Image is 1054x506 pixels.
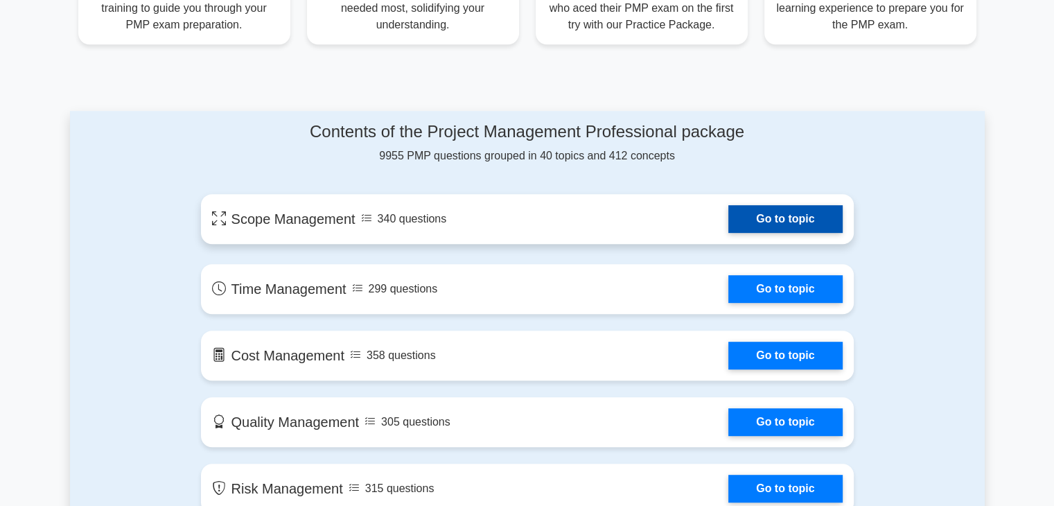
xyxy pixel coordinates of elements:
a: Go to topic [728,408,842,436]
h4: Contents of the Project Management Professional package [201,122,854,142]
div: 9955 PMP questions grouped in 40 topics and 412 concepts [201,122,854,164]
a: Go to topic [728,342,842,369]
a: Go to topic [728,205,842,233]
a: Go to topic [728,475,842,503]
a: Go to topic [728,275,842,303]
